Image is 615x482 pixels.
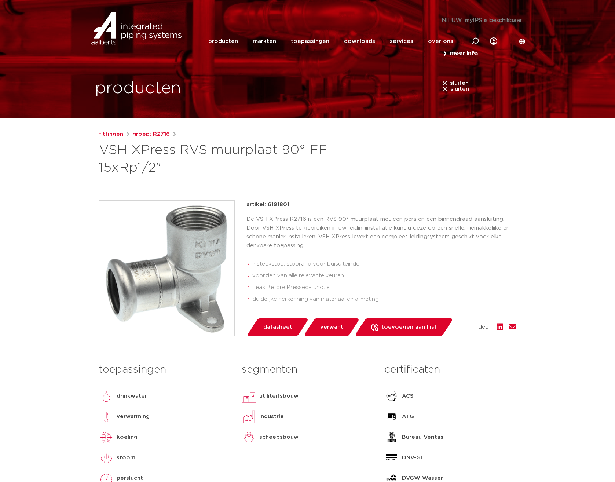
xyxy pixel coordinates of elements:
[99,450,114,465] img: stoom
[242,362,373,377] h3: segmenten
[99,130,123,139] a: fittingen
[99,389,114,404] img: drinkwater
[402,453,424,462] p: DNV-GL
[252,270,516,282] li: voorzien van alle relevante keuren
[402,433,443,442] p: Bureau Veritas
[263,321,292,333] span: datasheet
[442,51,478,57] a: meer info
[117,392,147,401] p: drinkwater
[303,318,360,336] a: verwant
[242,409,256,424] img: industrie
[442,18,522,23] span: NIEUW: myIPS is beschikbaar
[442,86,469,92] a: sluiten
[259,392,299,401] p: utiliteitsbouw
[384,362,516,377] h3: certificaten
[402,412,414,421] p: ATG
[99,409,114,424] img: verwarming
[242,430,256,445] img: scheepsbouw
[478,323,491,332] span: deel:
[117,412,150,421] p: verwarming
[384,430,399,445] img: Bureau Veritas
[99,142,374,177] h1: VSH XPress RVS muurplaat 90° FF 15xRp1/2"
[450,86,469,92] span: sluiten
[402,392,414,401] p: ACS
[132,130,170,139] a: groep: R2716
[246,215,516,250] p: De VSH XPress R2716 is een RVS 90° muurplaat met een pers en een binnendraad aansluiting. Door VS...
[450,51,478,56] span: meer info
[384,389,399,404] img: ACS
[384,409,399,424] img: ATG
[252,258,516,270] li: insteekstop: stoprand voor buisuiteinde
[117,453,135,462] p: stoom
[117,433,138,442] p: koeling
[246,318,309,336] a: datasheet
[252,282,516,293] li: Leak Before Pressed-functie
[259,412,284,421] p: industrie
[242,389,256,404] img: utiliteitsbouw
[320,321,343,333] span: verwant
[381,321,437,333] span: toevoegen aan lijst
[246,200,289,209] p: artikel: 6191801
[259,433,299,442] p: scheepsbouw
[99,430,114,445] img: koeling
[99,362,231,377] h3: toepassingen
[384,450,399,465] img: DNV-GL
[99,201,234,336] img: Product Image for VSH XPress RVS muurplaat 90° FF 15xRp1/2"
[252,293,516,305] li: duidelijke herkenning van materiaal en afmeting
